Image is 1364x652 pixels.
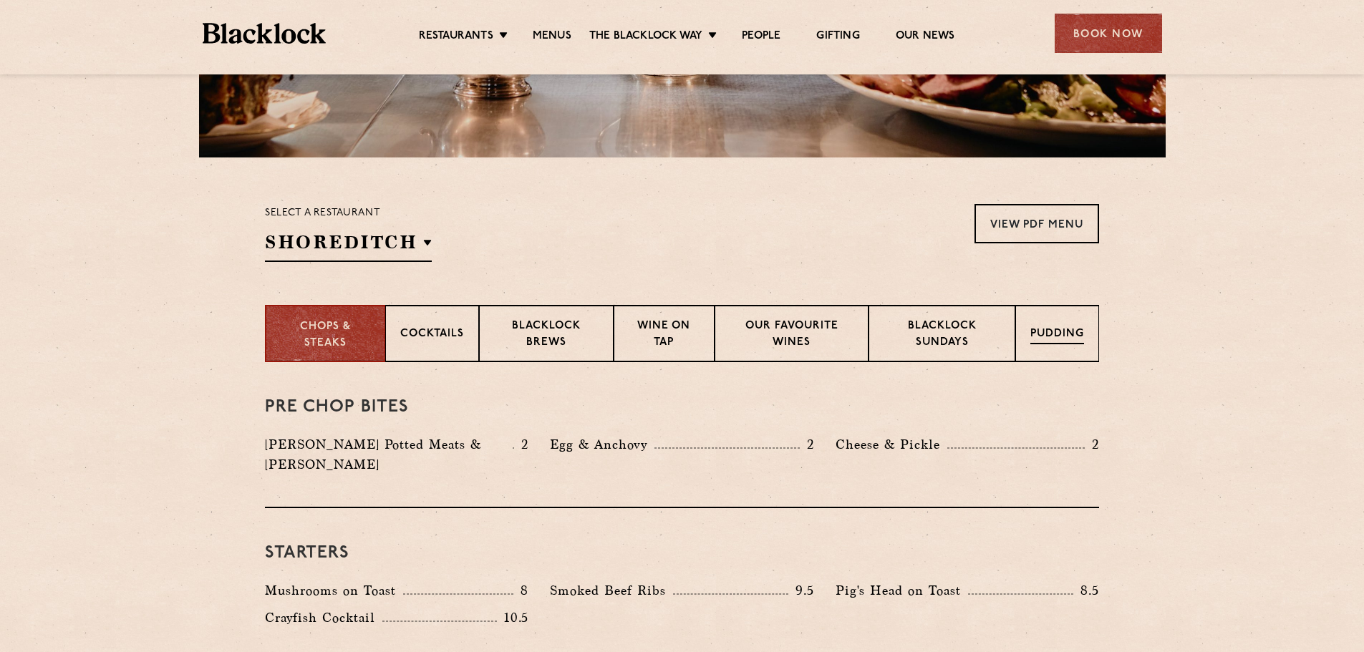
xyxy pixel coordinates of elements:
a: View PDF Menu [974,204,1099,243]
p: Egg & Anchovy [550,434,654,454]
p: Smoked Beef Ribs [550,580,673,600]
p: 10.5 [497,608,528,627]
p: Blacklock Brews [494,318,599,352]
p: Pig's Head on Toast [836,580,968,600]
a: Menus [533,29,571,45]
p: Mushrooms on Toast [265,580,403,600]
p: Pudding [1030,326,1084,344]
a: Our News [896,29,955,45]
p: Cheese & Pickle [836,434,947,454]
p: 8 [513,581,528,600]
h3: Pre Chop Bites [265,398,1099,417]
a: Gifting [816,29,859,45]
a: People [742,29,780,45]
p: Chops & Steaks [281,319,370,351]
p: Wine on Tap [629,318,699,352]
div: Book Now [1055,14,1162,53]
p: Blacklock Sundays [884,318,1000,352]
img: BL_Textured_Logo-footer-cropped.svg [203,23,327,44]
p: Crayfish Cocktail [265,608,382,628]
p: 2 [800,435,814,454]
p: 9.5 [788,581,814,600]
p: Select a restaurant [265,204,432,223]
p: 2 [514,435,528,454]
p: Cocktails [400,326,464,344]
p: 2 [1085,435,1099,454]
h3: Starters [265,544,1099,563]
h2: Shoreditch [265,230,432,262]
a: The Blacklock Way [589,29,702,45]
p: 8.5 [1073,581,1099,600]
p: Our favourite wines [730,318,854,352]
p: [PERSON_NAME] Potted Meats & [PERSON_NAME] [265,434,513,475]
a: Restaurants [419,29,493,45]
